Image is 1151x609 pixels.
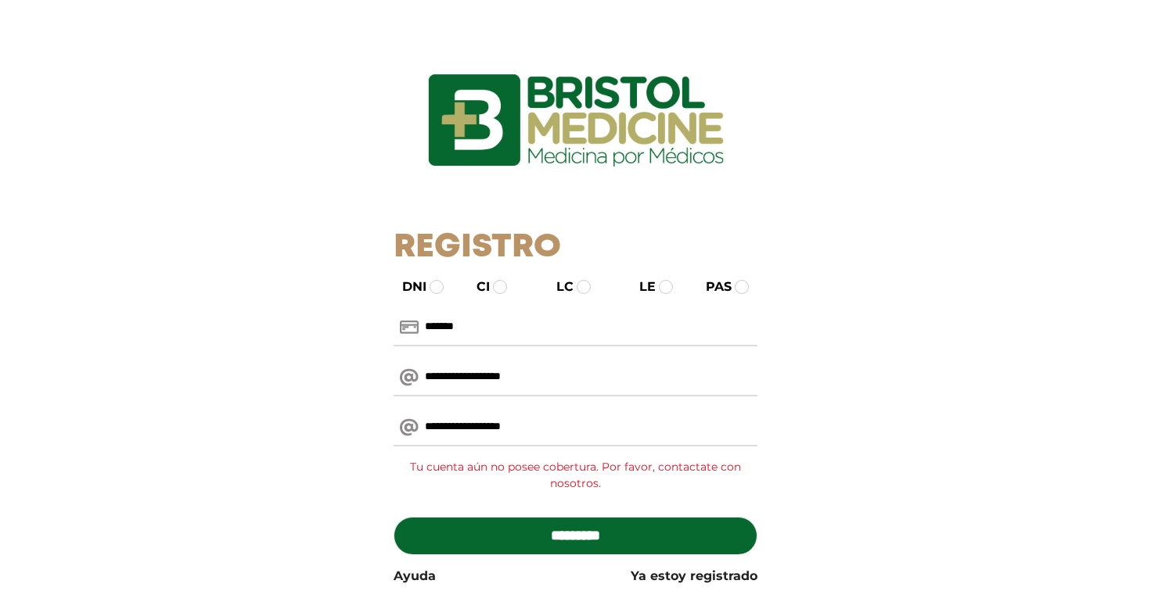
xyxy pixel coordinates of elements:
img: logo_ingresarbristol.jpg [365,19,787,222]
div: Tu cuenta aún no posee cobertura. Por favor, contactate con nosotros. [394,453,757,498]
label: PAS [692,278,732,296]
a: Ya estoy registrado [631,567,757,586]
label: CI [462,278,490,296]
h1: Registro [394,228,757,267]
label: LE [625,278,656,296]
a: Ayuda [394,567,436,586]
label: DNI [388,278,426,296]
label: LC [542,278,574,296]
